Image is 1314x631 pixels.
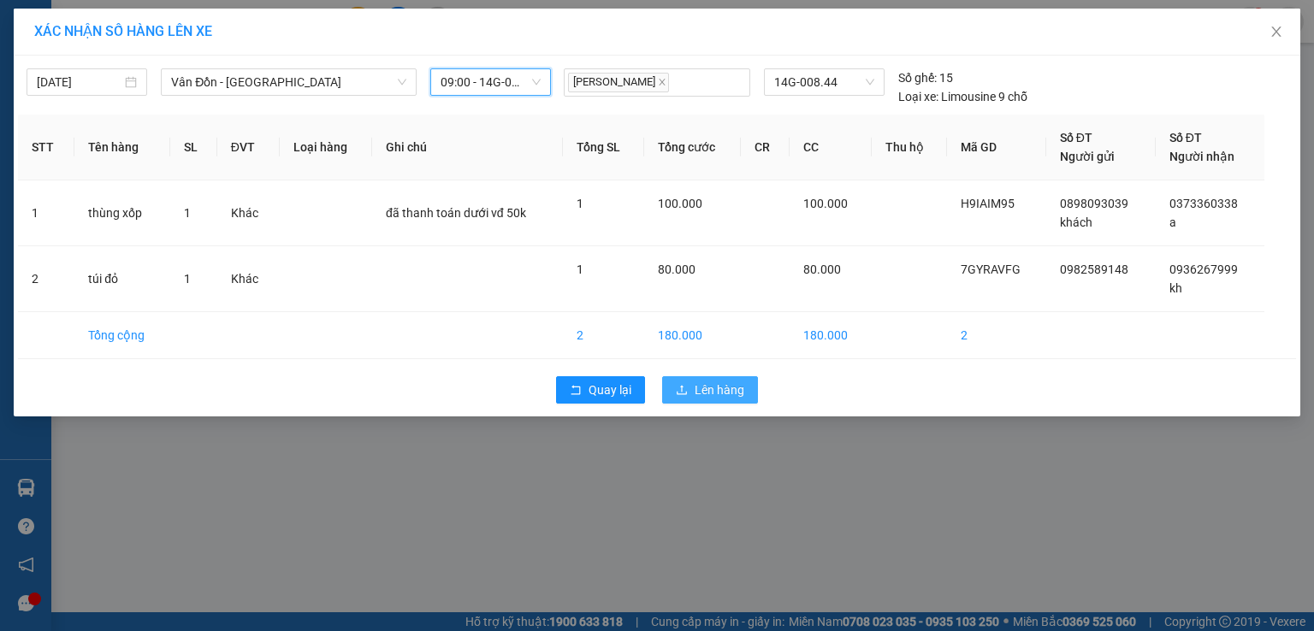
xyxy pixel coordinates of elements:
[676,384,688,398] span: upload
[803,262,841,276] span: 80.000
[1060,131,1092,144] span: Số ĐT
[74,312,170,359] td: Tổng cộng
[1060,150,1115,163] span: Người gửi
[644,312,741,359] td: 180.000
[1270,25,1283,38] span: close
[658,197,702,210] span: 100.000
[577,197,583,210] span: 1
[898,87,1027,106] div: Limousine 9 chỗ
[589,380,631,399] span: Quay lại
[1169,131,1202,144] span: Số ĐT
[898,68,937,87] span: Số ghế:
[217,180,280,246] td: Khác
[18,246,74,312] td: 2
[658,78,666,86] span: close
[74,180,170,246] td: thùng xốp
[556,376,645,404] button: rollbackQuay lại
[386,206,526,220] span: đã thanh toán dưới vđ 50k
[898,68,953,87] div: 15
[1169,281,1182,295] span: kh
[171,69,406,95] span: Vân Đồn - Hà Nội
[644,115,741,180] th: Tổng cước
[18,115,74,180] th: STT
[790,312,872,359] td: 180.000
[37,73,121,91] input: 15/10/2025
[280,115,372,180] th: Loại hàng
[662,376,758,404] button: uploadLên hàng
[577,262,583,276] span: 1
[1169,197,1238,210] span: 0373360338
[18,180,74,246] td: 1
[790,115,872,180] th: CC
[898,87,938,106] span: Loại xe:
[563,312,644,359] td: 2
[184,206,191,220] span: 1
[774,69,873,95] span: 14G-008.44
[695,380,744,399] span: Lên hàng
[184,272,191,286] span: 1
[803,197,848,210] span: 100.000
[1060,262,1128,276] span: 0982589148
[568,73,669,92] span: [PERSON_NAME]
[217,246,280,312] td: Khác
[1060,197,1128,210] span: 0898093039
[570,384,582,398] span: rollback
[961,197,1015,210] span: H9IAIM95
[34,23,212,39] span: XÁC NHẬN SỐ HÀNG LÊN XE
[1252,9,1300,56] button: Close
[441,69,541,95] span: 09:00 - 14G-008.44
[1169,215,1176,229] span: a
[947,312,1046,359] td: 2
[741,115,790,180] th: CR
[1060,215,1092,229] span: khách
[947,115,1046,180] th: Mã GD
[1169,150,1234,163] span: Người nhận
[397,77,407,87] span: down
[961,262,1021,276] span: 7GYRAVFG
[372,115,563,180] th: Ghi chú
[658,262,695,276] span: 80.000
[217,115,280,180] th: ĐVT
[1169,262,1238,276] span: 0936267999
[74,115,170,180] th: Tên hàng
[170,115,217,180] th: SL
[872,115,947,180] th: Thu hộ
[563,115,644,180] th: Tổng SL
[74,246,170,312] td: túi đỏ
